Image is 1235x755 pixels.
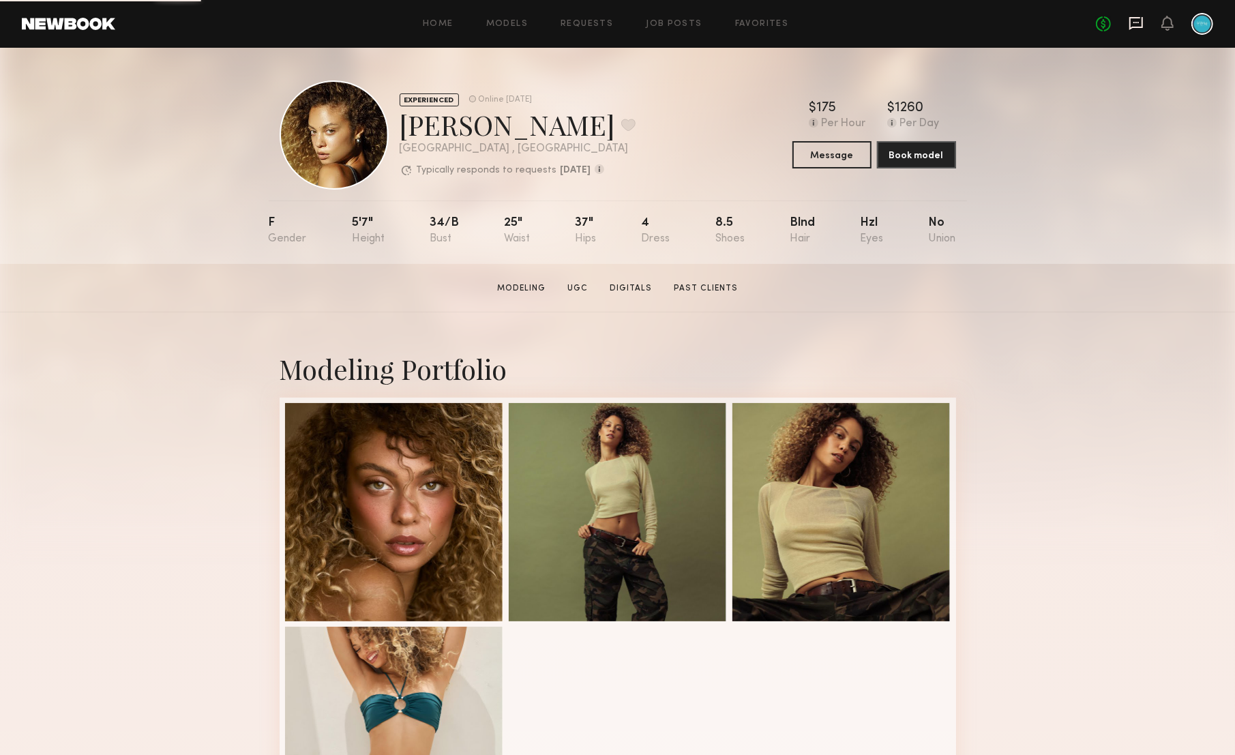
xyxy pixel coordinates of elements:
a: Past Clients [668,282,743,295]
div: 37" [575,217,596,245]
a: Requests [561,20,613,29]
a: Job Posts [646,20,702,29]
div: Hzl [860,217,883,245]
div: 8.5 [715,217,745,245]
div: 175 [816,102,836,115]
div: $ [809,102,816,115]
a: Models [486,20,528,29]
div: 5'7" [352,217,385,245]
p: Typically responds to requests [417,166,557,175]
div: Online [DATE] [479,95,533,104]
div: No [928,217,955,245]
div: [PERSON_NAME] [400,106,636,143]
div: 34/b [430,217,459,245]
a: Favorites [735,20,789,29]
a: Modeling [492,282,551,295]
b: [DATE] [561,166,591,175]
div: 4 [642,217,670,245]
a: Digitals [604,282,657,295]
div: 1260 [895,102,923,115]
div: Blnd [790,217,815,245]
div: 25" [504,217,530,245]
button: Book model [877,141,956,168]
button: Message [792,141,872,168]
a: Home [423,20,453,29]
div: [GEOGRAPHIC_DATA] , [GEOGRAPHIC_DATA] [400,143,636,155]
div: F [269,217,307,245]
div: $ [887,102,895,115]
div: Modeling Portfolio [280,351,956,387]
a: UGC [562,282,593,295]
div: Per Day [899,118,939,130]
div: Per Hour [821,118,865,130]
div: EXPERIENCED [400,93,459,106]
